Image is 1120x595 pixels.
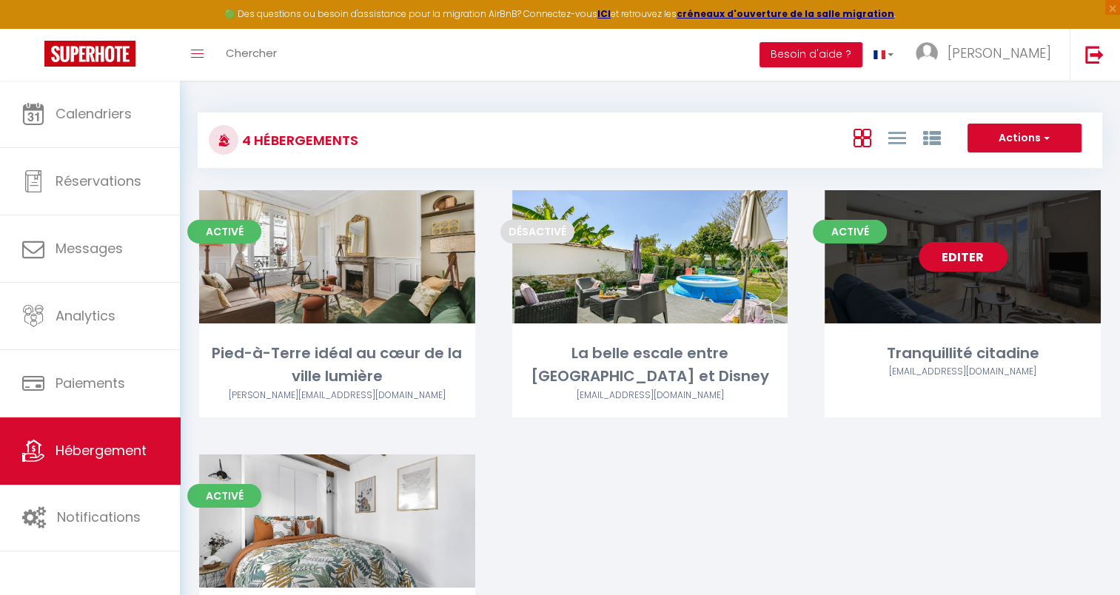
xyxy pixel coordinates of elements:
span: [PERSON_NAME] [948,44,1051,62]
a: Vue en Liste [888,125,905,149]
a: Chercher [215,29,288,81]
img: logout [1085,45,1104,64]
span: Désactivé [500,220,574,243]
span: Hébergement [56,441,147,460]
div: Tranquillité citadine [825,342,1101,365]
span: Réservations [56,172,141,190]
img: ... [916,42,938,64]
img: Super Booking [44,41,135,67]
span: Activé [187,220,261,243]
span: Messages [56,239,123,258]
a: ICI [597,7,611,20]
div: Pied-à-Terre idéal au cœur de la ville lumière [199,342,475,389]
a: ... [PERSON_NAME] [905,29,1070,81]
span: Chercher [226,45,277,61]
button: Ouvrir le widget de chat LiveChat [12,6,56,50]
a: créneaux d'ouverture de la salle migration [677,7,894,20]
a: Vue en Box [853,125,871,149]
h3: 4 Hébergements [238,124,358,157]
span: Activé [187,484,261,508]
span: Calendriers [56,104,132,123]
span: Analytics [56,306,115,325]
div: Airbnb [199,389,475,403]
button: Besoin d'aide ? [759,42,862,67]
span: Paiements [56,374,125,392]
a: Vue par Groupe [922,125,940,149]
a: Editer [919,242,1007,272]
span: Notifications [57,508,141,526]
div: Airbnb [825,365,1101,379]
div: Airbnb [512,389,788,403]
button: Actions [968,124,1082,153]
div: La belle escale entre [GEOGRAPHIC_DATA] et Disney [512,342,788,389]
span: Activé [813,220,887,243]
